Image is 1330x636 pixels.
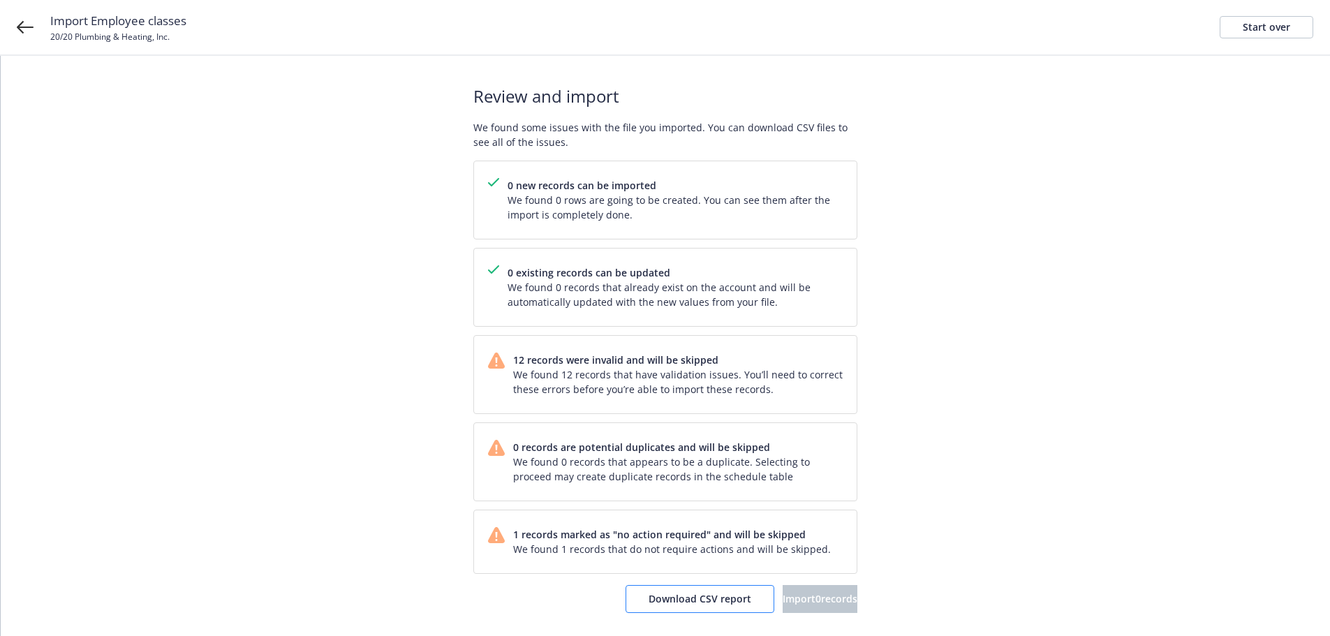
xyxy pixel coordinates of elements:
span: We found 0 records that appears to be a duplicate. Selecting to proceed may create duplicate reco... [513,454,843,484]
span: We found 12 records that have validation issues. You’ll need to correct these errors before you’r... [513,367,843,397]
span: Import 0 records [783,592,857,605]
span: 12 records were invalid and will be skipped [513,353,843,367]
button: Import0records [783,585,857,613]
a: Start over [1220,16,1313,38]
span: Download CSV report [649,592,751,605]
span: 0 records are potential duplicates and will be skipped [513,440,843,454]
span: Review and import [473,84,857,109]
span: We found 1 records that do not require actions and will be skipped. [513,542,831,556]
span: We found some issues with the file you imported. You can download CSV files to see all of the iss... [473,120,857,149]
span: 20/20 Plumbing & Heating, Inc. [50,31,170,43]
button: Download CSV report [626,585,774,613]
span: 0 new records can be imported [508,178,843,193]
span: We found 0 rows are going to be created. You can see them after the import is completely done. [508,193,843,222]
span: We found 0 records that already exist on the account and will be automatically updated with the n... [508,280,843,309]
span: 1 records marked as "no action required" and will be skipped [513,527,831,542]
span: 0 existing records can be updated [508,265,843,280]
div: Start over [1243,17,1290,38]
span: Import Employee classes [50,12,186,30]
